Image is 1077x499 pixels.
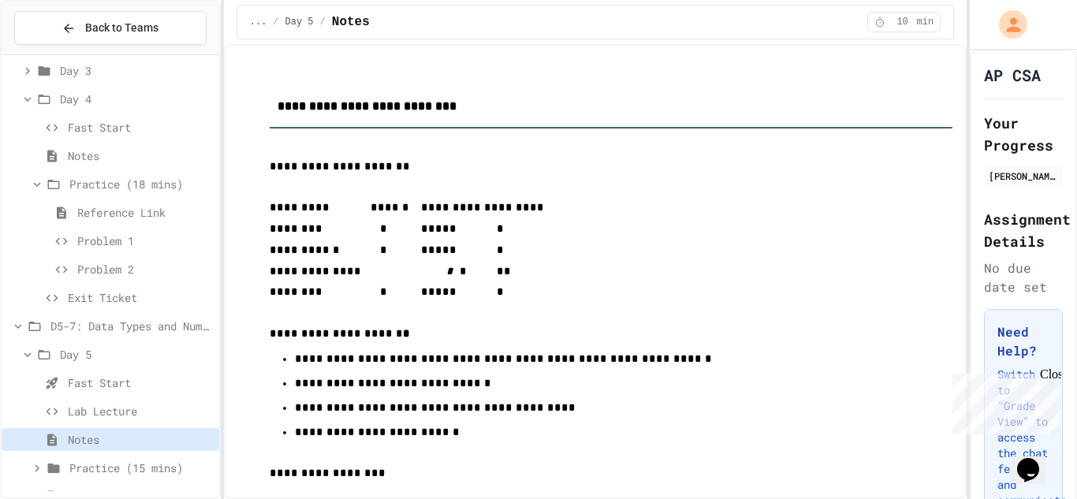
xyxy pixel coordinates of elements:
[989,169,1058,183] div: [PERSON_NAME]
[320,16,326,28] span: /
[984,259,1063,296] div: No due date set
[85,20,158,36] span: Back to Teams
[77,233,213,249] span: Problem 1
[77,204,213,221] span: Reference Link
[273,16,278,28] span: /
[60,62,213,79] span: Day 3
[60,91,213,107] span: Day 4
[250,16,267,28] span: ...
[68,147,213,164] span: Notes
[77,261,213,277] span: Problem 2
[69,176,213,192] span: Practice (18 mins)
[997,322,1049,360] h3: Need Help?
[1011,436,1061,483] iframe: chat widget
[982,6,1031,43] div: My Account
[332,13,370,32] span: Notes
[946,367,1061,434] iframe: chat widget
[890,16,915,28] span: 10
[984,208,1063,252] h2: Assignment Details
[984,64,1041,86] h1: AP CSA
[60,346,213,363] span: Day 5
[984,112,1063,156] h2: Your Progress
[68,119,213,136] span: Fast Start
[68,431,213,448] span: Notes
[6,6,109,100] div: Chat with us now!Close
[14,11,207,45] button: Back to Teams
[69,460,213,476] span: Practice (15 mins)
[68,403,213,419] span: Lab Lecture
[68,289,213,306] span: Exit Ticket
[68,374,213,391] span: Fast Start
[50,318,213,334] span: D5-7: Data Types and Number Calculations
[285,16,314,28] span: Day 5
[917,16,934,28] span: min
